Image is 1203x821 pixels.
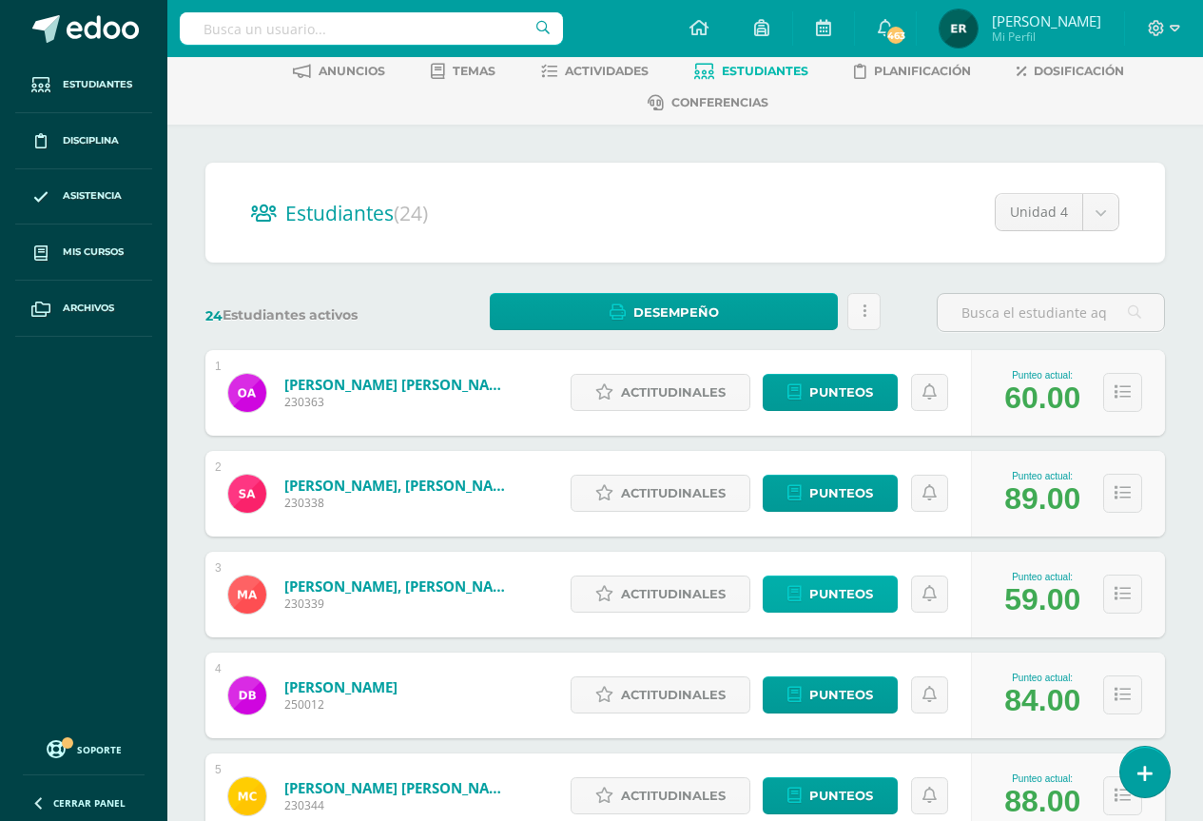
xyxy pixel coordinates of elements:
span: Archivos [63,301,114,316]
a: Conferencias [648,88,768,118]
a: [PERSON_NAME] [284,677,398,696]
span: Asistencia [63,188,122,204]
span: Temas [453,64,495,78]
a: Planificación [854,56,971,87]
div: 60.00 [1004,381,1080,416]
a: Estudiantes [15,57,152,113]
span: Mi Perfil [992,29,1101,45]
span: Punteos [809,577,873,612]
span: Planificación [874,64,971,78]
span: Punteos [809,778,873,813]
label: Estudiantes activos [205,306,434,324]
a: Mis cursos [15,225,152,281]
span: Dosificación [1034,64,1124,78]
img: 4b0eec721368309cb62f55c1145aebae.png [228,475,266,513]
img: a8bdca864b2b6b4a6868a784cacbe5ce.png [228,576,266,614]
span: Punteos [809,375,873,410]
img: 5d8b4df31e5746aedd4c829252c230ee.png [228,374,266,412]
div: 59.00 [1004,582,1080,617]
a: Estudiantes [694,56,808,87]
img: 58d70aff2a2305ffa8f093104d217531.png [228,676,266,714]
img: 56a7ffd17168e236e8fd63201031e40e.png [228,777,266,815]
span: Actitudinales [621,577,726,612]
span: Actividades [565,64,649,78]
span: Estudiantes [63,77,132,92]
div: 2 [215,460,222,474]
a: Dosificación [1017,56,1124,87]
span: Punteos [809,677,873,713]
input: Busca el estudiante aquí... [938,294,1164,331]
a: Actitudinales [571,777,750,814]
span: Estudiantes [722,64,808,78]
span: 230339 [284,596,513,612]
div: Punteo actual: [1004,471,1080,481]
a: Actitudinales [571,374,750,411]
a: Punteos [763,576,898,613]
span: Mis cursos [63,244,124,260]
span: Conferencias [671,95,768,109]
div: Punteo actual: [1004,572,1080,582]
a: [PERSON_NAME], [PERSON_NAME] [284,577,513,596]
a: Unidad 4 [996,194,1118,230]
span: Anuncios [319,64,385,78]
div: Punteo actual: [1004,773,1080,784]
div: 3 [215,561,222,575]
div: 88.00 [1004,784,1080,819]
a: Actitudinales [571,576,750,613]
div: 1 [215,360,222,373]
span: (24) [394,200,428,226]
span: 230363 [284,394,513,410]
span: Actitudinales [621,375,726,410]
div: 4 [215,662,222,675]
div: Punteo actual: [1004,370,1080,381]
span: 230338 [284,495,513,511]
a: Actividades [541,56,649,87]
span: Soporte [77,743,122,756]
span: Actitudinales [621,677,726,713]
a: Punteos [763,475,898,512]
a: Desempeño [490,293,838,330]
a: Archivos [15,281,152,337]
a: Punteos [763,676,898,713]
div: 84.00 [1004,683,1080,718]
a: Soporte [23,735,145,761]
a: Asistencia [15,169,152,225]
span: Unidad 4 [1010,194,1068,230]
span: Actitudinales [621,476,726,511]
div: Punteo actual: [1004,673,1080,683]
a: Disciplina [15,113,152,169]
a: Punteos [763,374,898,411]
span: Desempeño [633,295,719,330]
img: 5c384eb2ea0174d85097e364ebdd71e5.png [940,10,978,48]
div: 89.00 [1004,481,1080,517]
a: Punteos [763,777,898,814]
a: [PERSON_NAME] [PERSON_NAME] [284,778,513,797]
a: Actitudinales [571,676,750,713]
span: 230344 [284,797,513,813]
span: 250012 [284,696,398,713]
a: [PERSON_NAME] [PERSON_NAME] [284,375,513,394]
span: [PERSON_NAME] [992,11,1101,30]
a: Actitudinales [571,475,750,512]
div: 5 [215,763,222,776]
a: Anuncios [293,56,385,87]
input: Busca un usuario... [180,12,563,45]
span: Cerrar panel [53,796,126,810]
a: Temas [431,56,495,87]
span: Actitudinales [621,778,726,813]
span: Estudiantes [285,200,428,226]
span: 24 [205,307,223,324]
span: Punteos [809,476,873,511]
span: Disciplina [63,133,119,148]
a: [PERSON_NAME], [PERSON_NAME] [284,476,513,495]
span: 463 [885,25,906,46]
